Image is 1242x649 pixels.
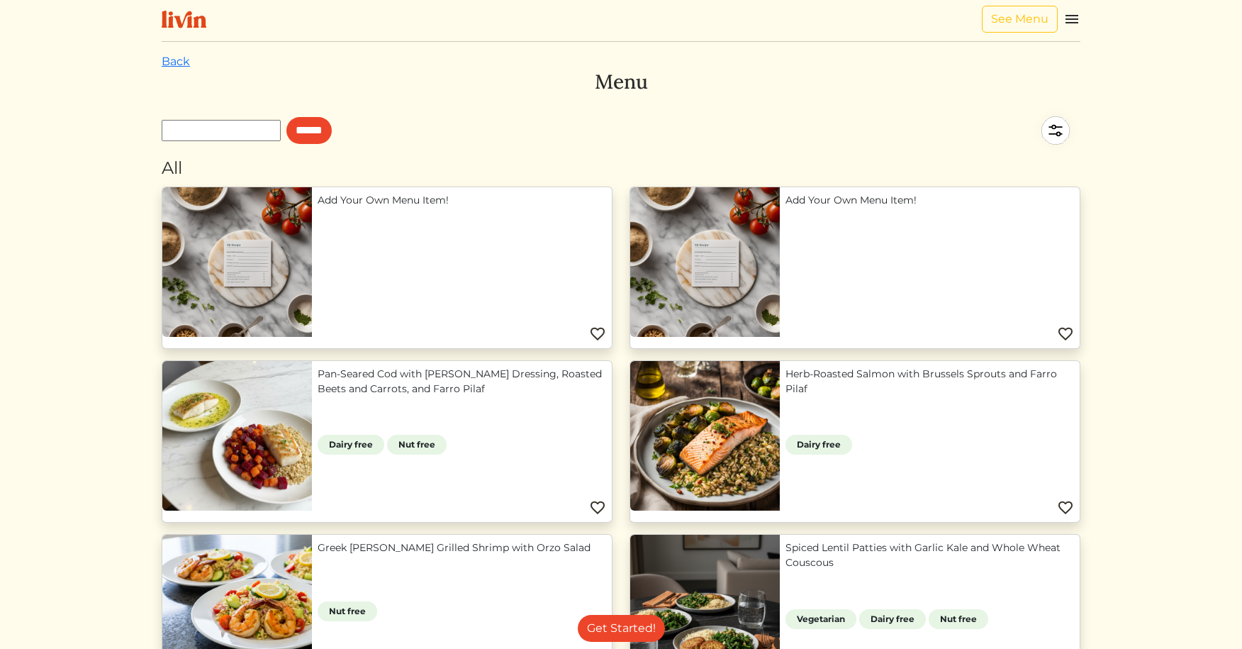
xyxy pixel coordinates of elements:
a: Add Your Own Menu Item! [785,193,1074,208]
img: livin-logo-a0d97d1a881af30f6274990eb6222085a2533c92bbd1e4f22c21b4f0d0e3210c.svg [162,11,206,28]
a: Add Your Own Menu Item! [318,193,606,208]
div: All [162,155,1080,181]
a: Back [162,55,190,68]
a: Spiced Lentil Patties with Garlic Kale and Whole Wheat Couscous [785,540,1074,570]
img: Favorite menu item [1057,326,1074,343]
img: Favorite menu item [589,326,606,343]
a: Herb-Roasted Salmon with Brussels Sprouts and Farro Pilaf [785,367,1074,396]
img: Favorite menu item [589,499,606,516]
img: filter-5a7d962c2457a2d01fc3f3b070ac7679cf81506dd4bc827d76cf1eb68fb85cd7.svg [1031,106,1080,155]
img: Favorite menu item [1057,499,1074,516]
h3: Menu [162,70,1080,94]
a: See Menu [982,6,1058,33]
img: menu_hamburger-cb6d353cf0ecd9f46ceae1c99ecbeb4a00e71ca567a856bd81f57e9d8c17bb26.svg [1063,11,1080,28]
a: Greek [PERSON_NAME] Grilled Shrimp with Orzo Salad [318,540,606,555]
a: Pan-Seared Cod with [PERSON_NAME] Dressing, Roasted Beets and Carrots, and Farro Pilaf [318,367,606,396]
a: Get Started! [578,615,665,642]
